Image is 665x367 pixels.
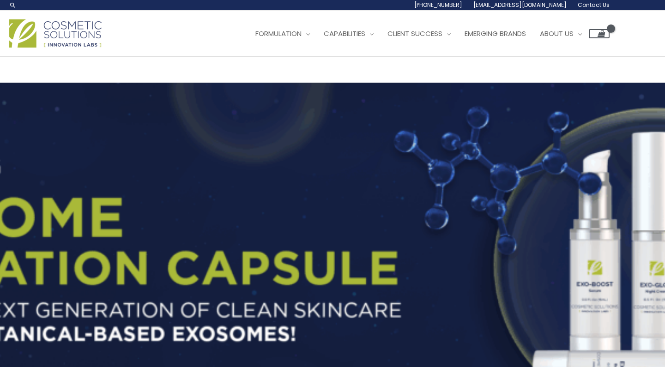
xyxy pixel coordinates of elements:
[458,20,533,48] a: Emerging Brands
[255,29,302,38] span: Formulation
[473,1,567,9] span: [EMAIL_ADDRESS][DOMAIN_NAME]
[381,20,458,48] a: Client Success
[465,29,526,38] span: Emerging Brands
[387,29,442,38] span: Client Success
[324,29,365,38] span: Capabilities
[242,20,610,48] nav: Site Navigation
[317,20,381,48] a: Capabilities
[9,19,102,48] img: Cosmetic Solutions Logo
[9,1,17,9] a: Search icon link
[533,20,589,48] a: About Us
[414,1,462,9] span: [PHONE_NUMBER]
[589,29,610,38] a: View Shopping Cart, empty
[578,1,610,9] span: Contact Us
[248,20,317,48] a: Formulation
[540,29,574,38] span: About Us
